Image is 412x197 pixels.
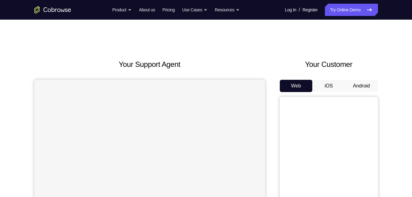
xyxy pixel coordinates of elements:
[325,4,378,16] a: Try Online Demo
[280,80,313,92] button: Web
[285,4,296,16] a: Log In
[299,6,300,14] span: /
[112,4,132,16] button: Product
[34,59,265,70] h2: Your Support Agent
[162,4,175,16] a: Pricing
[312,80,345,92] button: iOS
[280,59,378,70] h2: Your Customer
[182,4,207,16] button: Use Cases
[34,6,71,14] a: Go to the home page
[345,80,378,92] button: Android
[139,4,155,16] a: About us
[302,4,318,16] a: Register
[215,4,240,16] button: Resources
